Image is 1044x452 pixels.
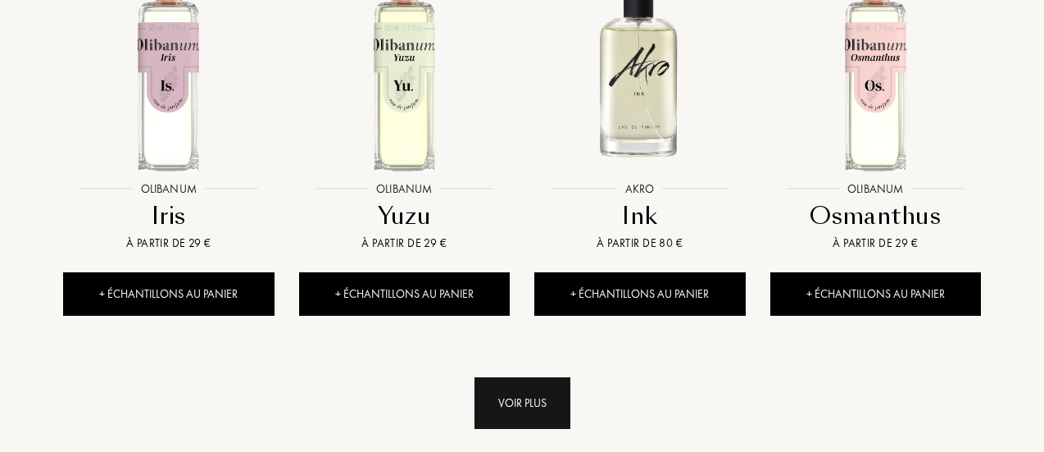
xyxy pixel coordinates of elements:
div: Ink [541,200,739,232]
div: + Échantillons au panier [534,272,746,316]
div: À partir de 29 € [306,235,504,252]
div: Osmanthus [777,200,975,232]
div: Yuzu [306,200,504,232]
div: À partir de 29 € [777,235,975,252]
div: Iris [70,200,268,232]
div: À partir de 29 € [70,235,268,252]
div: + Échantillons au panier [770,272,982,316]
div: + Échantillons au panier [299,272,511,316]
div: + Échantillons au panier [63,272,275,316]
div: À partir de 80 € [541,235,739,252]
div: Voir plus [474,377,570,429]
